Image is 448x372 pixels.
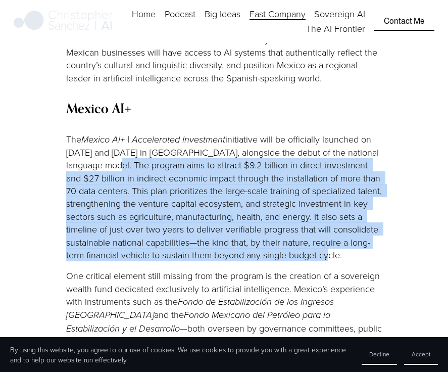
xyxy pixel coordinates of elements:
a: Podcast [165,7,195,21]
button: Accept [404,344,438,365]
em: Mexico AI+ | Accelerated Investment [81,134,225,145]
a: folder dropdown [250,7,306,21]
img: Christopher Sanchez | AI [14,9,113,34]
span: Decline [369,350,389,358]
span: Accept [412,350,430,358]
em: Fondo Mexicano del Petróleo para la Estabilización y el Desarrollo [66,310,333,334]
a: Sovereign AI [314,7,365,21]
a: folder dropdown [205,7,240,21]
strong: Mexico AI+ [66,100,131,117]
button: Decline [362,344,397,365]
p: The initiative will be officially launched on [DATE] and [DATE] in [GEOGRAPHIC_DATA], alongside t... [66,133,382,262]
em: Fondo de Estabilización de los Ingresos [GEOGRAPHIC_DATA] [66,297,336,320]
a: Contact Me [374,12,434,31]
a: Home [132,7,156,21]
span: Fast Company [250,8,306,20]
p: By using this website, you agree to our use of cookies. We use cookies to provide you with a grea... [10,345,352,364]
span: Big Ideas [205,8,240,20]
a: The AI Frontier [306,21,365,36]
